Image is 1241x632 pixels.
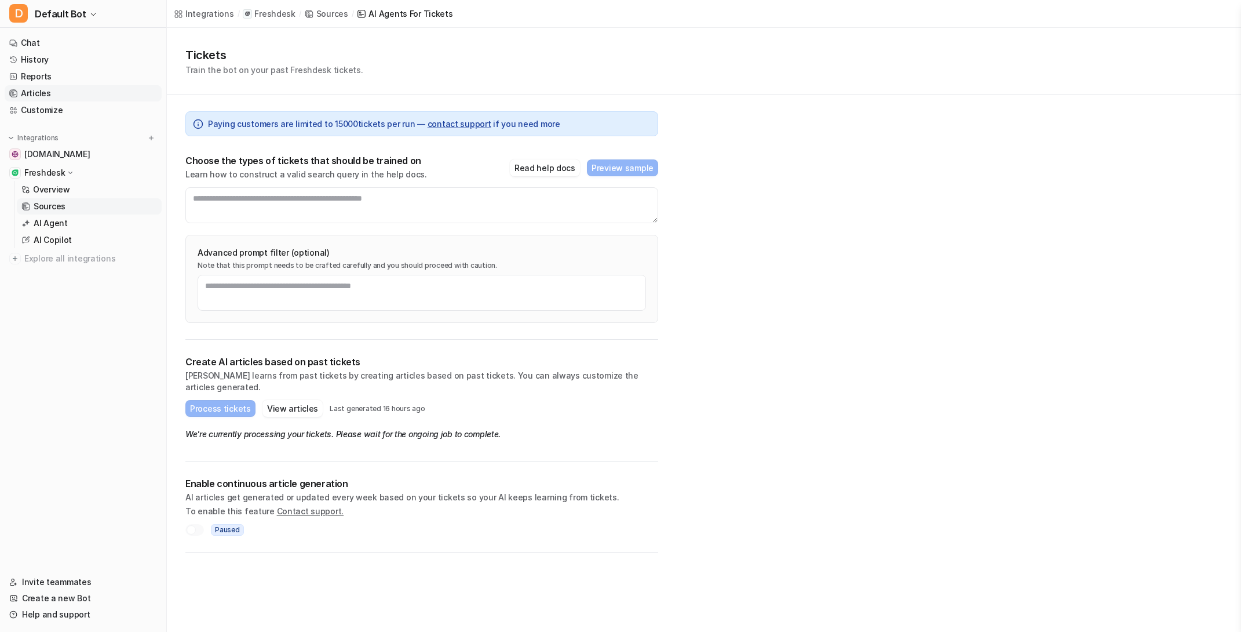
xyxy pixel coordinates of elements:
[185,400,256,417] button: Process tickets
[277,506,344,516] span: Contact support.
[198,247,646,259] p: Advanced prompt filter (optional)
[185,478,658,489] p: Enable continuous article generation
[5,35,162,51] a: Chat
[330,404,425,413] p: Last generated 16 hours ago
[208,118,560,130] span: Paying customers are limited to 15000 tickets per run — if you need more
[17,232,162,248] a: AI Copilot
[5,132,62,144] button: Integrations
[185,8,234,20] div: Integrations
[17,198,162,215] a: Sources
[147,134,155,142] img: menu_add.svg
[254,8,295,20] p: Freshdesk
[5,590,162,606] a: Create a new Bot
[185,506,658,517] p: To enable this feature
[5,52,162,68] a: History
[185,370,658,393] p: [PERSON_NAME] learns from past tickets by creating articles based on past tickets. You can always...
[198,261,646,270] p: Note that this prompt needs to be crafted carefully and you should proceed with caution.
[262,400,323,417] button: View articles
[299,9,301,19] span: /
[428,119,491,129] a: contact support
[185,492,658,503] p: AI articles get generated or updated every week based on your tickets so your AI keeps learning f...
[316,8,348,20] div: Sources
[587,159,658,176] button: Preview sample
[24,249,157,268] span: Explore all integrations
[5,606,162,623] a: Help and support
[368,8,452,20] div: AI Agents for tickets
[5,574,162,590] a: Invite teammates
[9,4,28,23] span: D
[35,6,86,22] span: Default Bot
[211,524,244,536] span: Paused
[34,201,65,212] p: Sources
[352,9,354,19] span: /
[5,146,162,162] a: handbuch.disponic.de[DOMAIN_NAME]
[238,9,240,19] span: /
[34,217,68,229] p: AI Agent
[185,429,501,439] em: We're currently processing your tickets. Please wait for the ongoing job to complete.
[185,356,658,368] p: Create AI articles based on past tickets
[34,234,72,246] p: AI Copilot
[5,250,162,267] a: Explore all integrations
[12,169,19,176] img: Freshdesk
[357,8,452,20] a: AI Agents for tickets
[185,155,427,166] p: Choose the types of tickets that should be trained on
[185,46,363,64] h1: Tickets
[243,8,295,20] a: Freshdesk
[305,8,348,20] a: Sources
[17,133,59,143] p: Integrations
[24,148,90,160] span: [DOMAIN_NAME]
[185,169,427,180] p: Learn how to construct a valid search query in the help docs.
[7,134,15,142] img: expand menu
[24,167,65,179] p: Freshdesk
[33,184,70,195] p: Overview
[185,64,363,76] p: Train the bot on your past Freshdesk tickets.
[5,85,162,101] a: Articles
[174,8,234,20] a: Integrations
[9,253,21,264] img: explore all integrations
[17,181,162,198] a: Overview
[510,159,580,176] button: Read help docs
[5,68,162,85] a: Reports
[12,151,19,158] img: handbuch.disponic.de
[17,215,162,231] a: AI Agent
[5,102,162,118] a: Customize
